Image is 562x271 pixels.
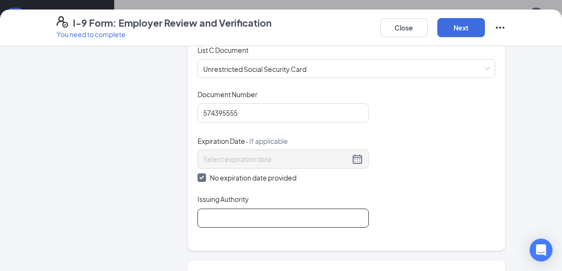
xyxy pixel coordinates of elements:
[530,239,552,261] div: Open Intercom Messenger
[206,172,300,183] span: No expiration date provided
[57,16,68,28] svg: FormI9EVerifyIcon
[245,137,288,145] span: - If applicable
[380,18,428,37] button: Close
[197,194,249,204] span: Issuing Authority
[203,60,490,78] span: Unrestricted Social Security Card
[197,46,248,54] span: List C Document
[203,154,350,164] input: Select expiration date
[494,22,506,33] svg: Ellipses
[197,136,288,146] span: Expiration Date
[437,18,485,37] button: Next
[197,90,257,99] span: Document Number
[57,30,272,39] p: You need to complete
[73,16,272,30] h4: I-9 Form: Employer Review and Verification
